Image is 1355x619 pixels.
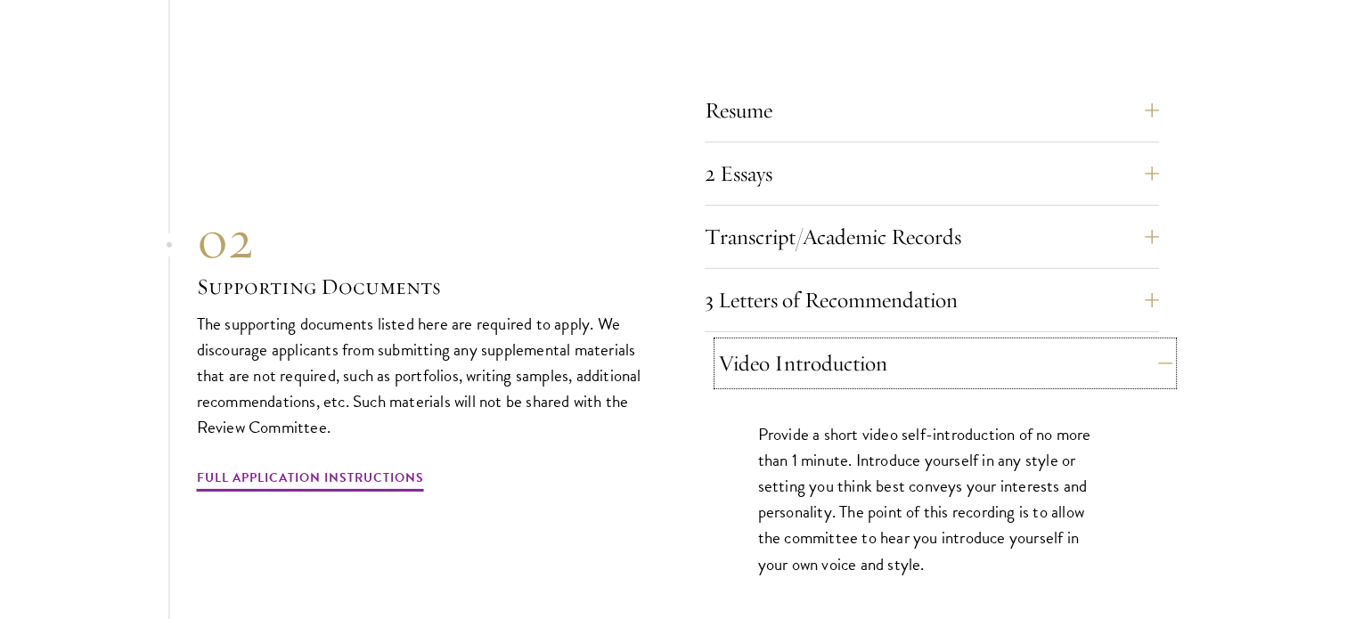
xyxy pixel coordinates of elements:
button: Transcript/Academic Records [705,216,1159,258]
p: Provide a short video self-introduction of no more than 1 minute. Introduce yourself in any style... [758,421,1106,576]
button: 2 Essays [705,152,1159,195]
button: Video Introduction [718,342,1172,385]
button: Resume [705,89,1159,132]
div: 02 [197,208,651,272]
button: 3 Letters of Recommendation [705,279,1159,322]
h3: Supporting Documents [197,272,651,302]
a: Full Application Instructions [197,467,424,494]
p: The supporting documents listed here are required to apply. We discourage applicants from submitt... [197,311,651,440]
